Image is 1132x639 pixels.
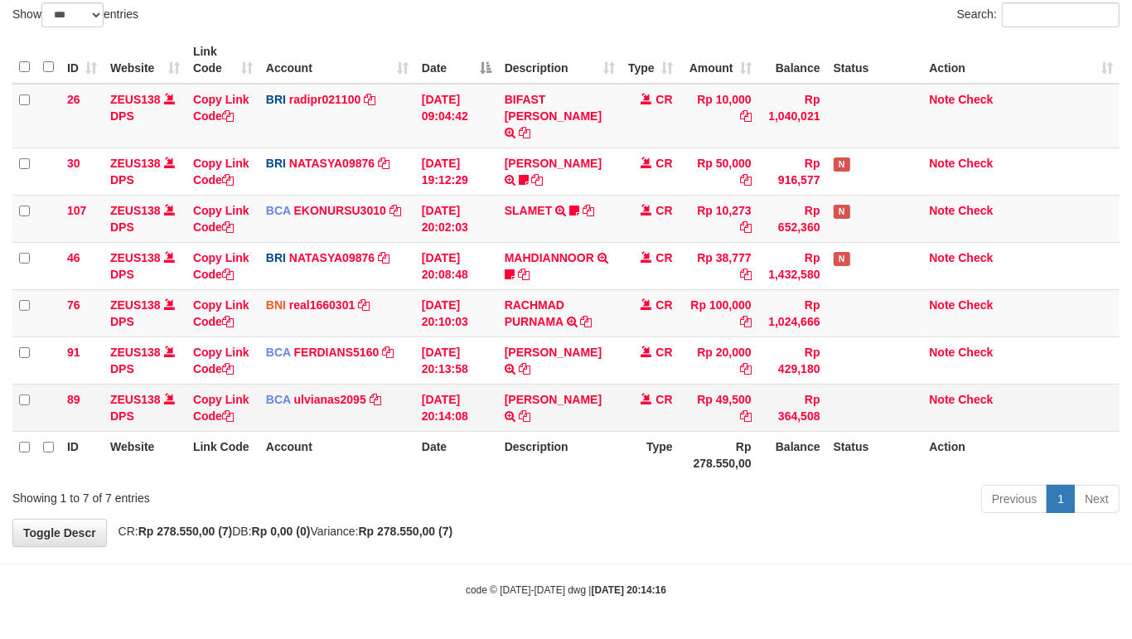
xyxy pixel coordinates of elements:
[110,251,161,264] a: ZEUS138
[519,362,530,375] a: Copy RIDA YANWAR to clipboard
[104,242,186,289] td: DPS
[110,204,161,217] a: ZEUS138
[289,93,360,106] a: radipr021100
[110,93,161,106] a: ZEUS138
[382,346,394,359] a: Copy FERDIANS5160 to clipboard
[592,584,666,596] strong: [DATE] 20:14:16
[680,384,758,431] td: Rp 49,500
[67,157,80,170] span: 30
[655,157,672,170] span: CR
[505,251,594,264] a: MAHDIANNOOR
[958,251,993,264] a: Check
[758,84,827,148] td: Rp 1,040,021
[519,126,530,139] a: Copy BIFAST ERIKA S PAUN to clipboard
[655,251,672,264] span: CR
[758,242,827,289] td: Rp 1,432,580
[758,336,827,384] td: Rp 429,180
[110,393,161,406] a: ZEUS138
[498,431,622,478] th: Description
[359,525,453,538] strong: Rp 278.550,00 (7)
[505,298,564,328] a: RACHMAD PURNAMA
[583,204,594,217] a: Copy SLAMET to clipboard
[193,157,249,186] a: Copy Link Code
[922,431,1120,478] th: Action
[680,242,758,289] td: Rp 38,777
[415,148,498,195] td: [DATE] 19:12:29
[67,346,80,359] span: 91
[294,393,366,406] a: ulvianas2095
[827,36,923,84] th: Status
[67,93,80,106] span: 26
[834,157,850,172] span: Has Note
[289,298,355,312] a: real1660301
[104,84,186,148] td: DPS
[505,393,602,406] a: [PERSON_NAME]
[929,93,955,106] a: Note
[518,268,530,281] a: Copy MAHDIANNOOR to clipboard
[958,157,993,170] a: Check
[266,157,286,170] span: BRI
[415,36,498,84] th: Date: activate to sort column descending
[505,346,602,359] a: [PERSON_NAME]
[622,36,680,84] th: Type: activate to sort column ascending
[364,93,375,106] a: Copy radipr021100 to clipboard
[104,289,186,336] td: DPS
[193,251,249,281] a: Copy Link Code
[12,2,138,27] label: Show entries
[67,251,80,264] span: 46
[680,36,758,84] th: Amount: activate to sort column ascending
[758,148,827,195] td: Rp 916,577
[958,393,993,406] a: Check
[834,205,850,219] span: Has Note
[378,157,389,170] a: Copy NATASYA09876 to clipboard
[266,204,291,217] span: BCA
[193,346,249,375] a: Copy Link Code
[581,315,593,328] a: Copy RACHMAD PURNAMA to clipboard
[415,289,498,336] td: [DATE] 20:10:03
[929,393,955,406] a: Note
[466,584,666,596] small: code © [DATE]-[DATE] dwg |
[740,173,752,186] a: Copy Rp 50,000 to clipboard
[505,157,602,170] a: [PERSON_NAME]
[834,252,850,266] span: Has Note
[680,336,758,384] td: Rp 20,000
[415,336,498,384] td: [DATE] 20:13:58
[981,485,1047,513] a: Previous
[370,393,381,406] a: Copy ulvianas2095 to clipboard
[622,431,680,478] th: Type
[104,148,186,195] td: DPS
[680,84,758,148] td: Rp 10,000
[827,431,923,478] th: Status
[104,195,186,242] td: DPS
[519,409,530,423] a: Copy EKO SETIAWAN to clipboard
[389,204,401,217] a: Copy EKONURSU3010 to clipboard
[929,204,955,217] a: Note
[1002,2,1120,27] input: Search:
[758,36,827,84] th: Balance
[358,298,370,312] a: Copy real1660301 to clipboard
[259,431,415,478] th: Account
[740,315,752,328] a: Copy Rp 100,000 to clipboard
[415,431,498,478] th: Date
[740,409,752,423] a: Copy Rp 49,500 to clipboard
[929,251,955,264] a: Note
[758,289,827,336] td: Rp 1,024,666
[294,204,386,217] a: EKONURSU3010
[532,173,544,186] a: Copy DANA ARIFRAHMATPR to clipboard
[67,393,80,406] span: 89
[252,525,311,538] strong: Rp 0,00 (0)
[655,393,672,406] span: CR
[60,431,104,478] th: ID
[110,525,453,538] span: CR: DB: Variance:
[67,204,86,217] span: 107
[1047,485,1075,513] a: 1
[758,384,827,431] td: Rp 364,508
[266,393,291,406] span: BCA
[505,93,602,123] a: BIFAST [PERSON_NAME]
[929,298,955,312] a: Note
[193,298,249,328] a: Copy Link Code
[655,346,672,359] span: CR
[740,362,752,375] a: Copy Rp 20,000 to clipboard
[60,36,104,84] th: ID: activate to sort column ascending
[680,195,758,242] td: Rp 10,273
